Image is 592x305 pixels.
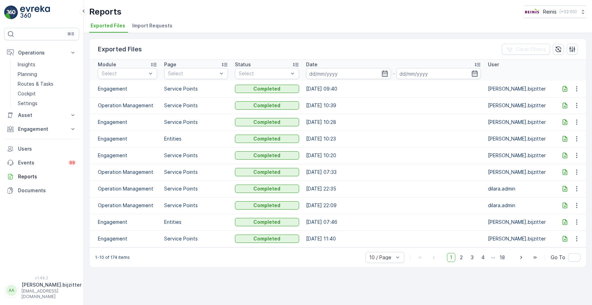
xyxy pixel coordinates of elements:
[235,101,299,110] button: Completed
[22,281,82,288] p: [PERSON_NAME].bijzitter
[457,253,466,262] span: 2
[303,81,485,97] td: [DATE] 09:40
[18,81,53,87] p: Routes & Tasks
[488,61,499,68] p: User
[98,61,116,68] p: Module
[516,46,546,53] p: Clear Filters
[161,130,232,147] td: Entities
[551,254,565,261] span: Go To
[67,31,74,37] p: ⌘B
[484,81,556,97] td: [PERSON_NAME].bijzitter
[484,97,556,114] td: [PERSON_NAME].bijzitter
[90,197,161,214] td: Operation Management
[303,214,485,230] td: [DATE] 07:46
[89,6,121,17] p: Reports
[4,46,79,60] button: Operations
[524,8,540,16] img: Reinis-Logo-Vrijstaand_Tekengebied-1-copy2_aBO4n7j.png
[253,185,280,192] p: Completed
[303,164,485,180] td: [DATE] 07:33
[484,114,556,130] td: [PERSON_NAME].bijzitter
[484,130,556,147] td: [PERSON_NAME].bijzitter
[303,114,485,130] td: [DATE] 10:28
[253,119,280,126] p: Completed
[253,135,280,142] p: Completed
[91,22,125,29] span: Exported Files
[18,173,76,180] p: Reports
[90,147,161,164] td: Engagement
[524,6,586,18] button: Reinis(+02:00)
[497,253,508,262] span: 18
[235,235,299,243] button: Completed
[161,180,232,197] td: Service Points
[253,235,280,242] p: Completed
[4,122,79,136] button: Engagement
[543,8,557,15] p: Reinis
[161,197,232,214] td: Service Points
[18,49,65,56] p: Operations
[235,61,251,68] p: Status
[306,68,391,79] input: dd/mm/yyyy
[90,214,161,230] td: Engagement
[15,60,79,69] a: Insights
[132,22,172,29] span: Import Requests
[447,253,455,262] span: 1
[303,130,485,147] td: [DATE] 10:23
[235,151,299,160] button: Completed
[306,61,318,68] p: Date
[4,170,79,184] a: Reports
[253,169,280,176] p: Completed
[161,97,232,114] td: Service Points
[4,156,79,170] a: Events99
[161,214,232,230] td: Entities
[253,219,280,226] p: Completed
[15,99,79,108] a: Settings
[18,90,36,97] p: Cockpit
[90,164,161,180] td: Operation Management
[18,187,76,194] p: Documents
[303,197,485,214] td: [DATE] 22:09
[18,112,65,119] p: Asset
[239,70,288,77] p: Select
[22,288,82,299] p: [EMAIL_ADDRESS][DOMAIN_NAME]
[161,81,232,97] td: Service Points
[161,147,232,164] td: Service Points
[90,114,161,130] td: Engagement
[18,159,64,166] p: Events
[4,281,79,299] button: AA[PERSON_NAME].bijzitter[EMAIL_ADDRESS][DOMAIN_NAME]
[484,214,556,230] td: [PERSON_NAME].bijzitter
[90,81,161,97] td: Engagement
[484,164,556,180] td: [PERSON_NAME].bijzitter
[559,9,577,15] p: ( +02:00 )
[18,145,76,152] p: Users
[235,201,299,210] button: Completed
[90,130,161,147] td: Engagement
[235,168,299,176] button: Completed
[484,230,556,247] td: [PERSON_NAME].bijzitter
[161,230,232,247] td: Service Points
[303,97,485,114] td: [DATE] 10:39
[18,126,65,133] p: Engagement
[90,97,161,114] td: Operation Management
[18,100,37,107] p: Settings
[484,147,556,164] td: [PERSON_NAME].bijzitter
[69,160,75,166] p: 99
[4,142,79,156] a: Users
[4,6,18,19] img: logo
[396,68,481,79] input: dd/mm/yyyy
[467,253,477,262] span: 3
[20,6,50,19] img: logo_light-DOdMpM7g.png
[6,285,17,296] div: AA
[95,255,130,260] p: 1-10 of 174 items
[253,202,280,209] p: Completed
[15,69,79,79] a: Planning
[253,102,280,109] p: Completed
[15,79,79,89] a: Routes & Tasks
[235,218,299,226] button: Completed
[4,108,79,122] button: Asset
[235,135,299,143] button: Completed
[90,230,161,247] td: Engagement
[15,89,79,99] a: Cockpit
[484,180,556,197] td: dilara.admin
[98,44,142,54] p: Exported Files
[235,85,299,93] button: Completed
